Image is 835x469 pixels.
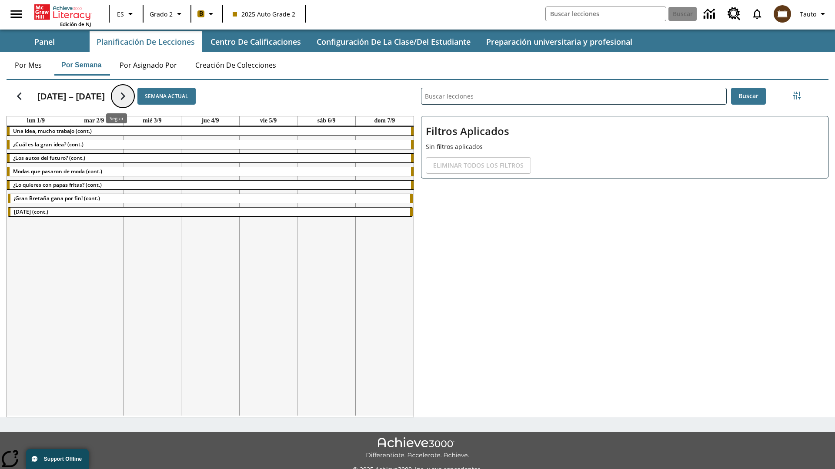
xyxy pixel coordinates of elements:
[13,141,83,148] span: ¿Cuál es la gran idea? (cont.)
[421,116,828,178] div: Filtros Aplicados
[13,168,102,175] span: Modas que pasaron de moda (cont.)
[34,3,91,21] a: Portada
[188,55,283,76] button: Creación de colecciones
[14,208,48,215] span: Día del Trabajo (cont.)
[698,2,722,26] a: Centro de información
[7,154,414,162] div: ¿Los autos del futuro? (cont.)
[204,31,308,52] button: Centro de calificaciones
[7,167,414,176] div: Modas que pasaron de moda (cont.)
[200,116,220,125] a: 4 de septiembre de 2025
[768,3,796,25] button: Escoja un nuevo avatar
[13,127,92,135] span: Una idea, mucho trabajo (cont.)
[25,116,47,125] a: 1 de septiembre de 2025
[112,85,134,107] button: Seguir
[54,55,108,76] button: Por semana
[8,208,413,216] div: Día del Trabajo (cont.)
[316,116,337,125] a: 6 de septiembre de 2025
[199,8,203,19] span: B
[373,116,397,125] a: 7 de septiembre de 2025
[44,456,82,462] span: Support Offline
[731,88,766,105] button: Buscar
[800,10,816,19] span: Tauto
[150,10,173,19] span: Grado 2
[194,6,220,22] button: Boost El color de la clase es anaranjado claro. Cambiar el color de la clase.
[366,437,469,459] img: Achieve3000 Differentiate Accelerate Achieve
[746,3,768,25] a: Notificaciones
[7,55,50,76] button: Por mes
[310,31,478,52] button: Configuración de la clase/del estudiante
[82,116,106,125] a: 2 de septiembre de 2025
[37,91,105,102] h2: [DATE] – [DATE]
[26,449,89,469] button: Support Offline
[34,3,91,27] div: Portada
[774,5,791,23] img: avatar image
[426,121,824,142] h2: Filtros Aplicados
[3,1,29,27] button: Abrir el menú lateral
[13,181,102,188] span: ¿Lo quieres con papas fritas? (cont.)
[60,21,91,27] span: Edición de NJ
[141,116,163,125] a: 3 de septiembre de 2025
[426,142,824,151] p: Sin filtros aplicados
[479,31,639,52] button: Preparación universitaria y profesional
[14,195,100,202] span: ¡Gran Bretaña gana por fin! (cont.)
[8,85,30,107] button: Regresar
[546,7,666,21] input: Buscar campo
[7,127,414,135] div: Una idea, mucho trabajo (cont.)
[1,31,88,52] button: Panel
[414,76,828,417] div: Buscar
[233,10,295,19] span: 2025 Auto Grade 2
[13,154,85,162] span: ¿Los autos del futuro? (cont.)
[146,6,188,22] button: Grado: Grado 2, Elige un grado
[7,181,414,189] div: ¿Lo quieres con papas fritas? (cont.)
[796,6,832,22] button: Perfil/Configuración
[788,87,805,104] button: Menú lateral de filtros
[258,116,279,125] a: 5 de septiembre de 2025
[137,88,196,105] button: Semana actual
[421,88,726,104] input: Buscar lecciones
[117,10,124,19] span: ES
[106,113,127,123] div: Seguir
[113,55,184,76] button: Por asignado por
[722,2,746,26] a: Centro de recursos, Se abrirá en una pestaña nueva.
[8,194,413,203] div: ¡Gran Bretaña gana por fin! (cont.)
[90,31,202,52] button: Planificación de lecciones
[7,140,414,149] div: ¿Cuál es la gran idea? (cont.)
[112,6,140,22] button: Lenguaje: ES, Selecciona un idioma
